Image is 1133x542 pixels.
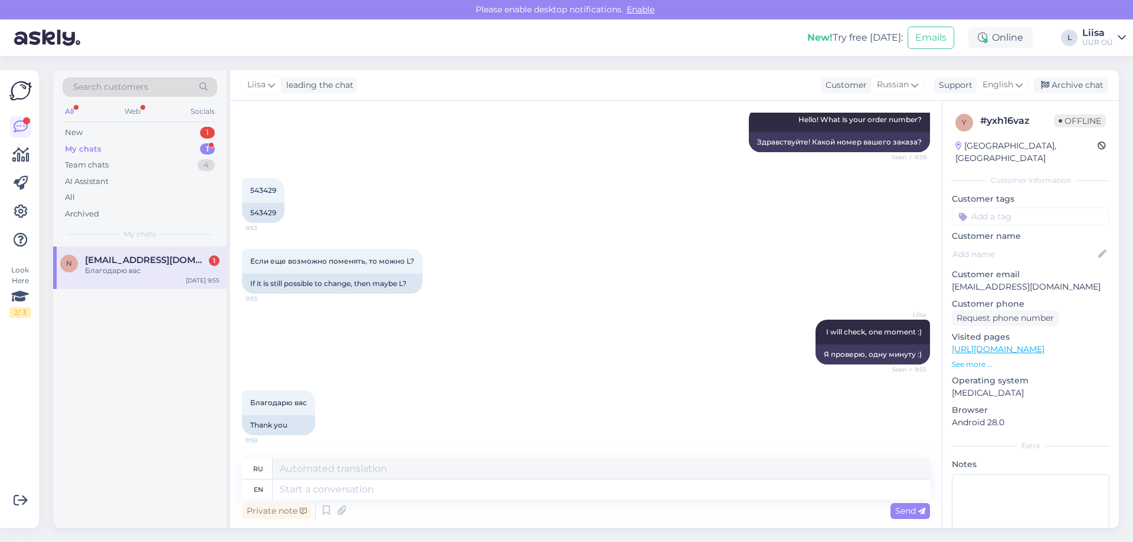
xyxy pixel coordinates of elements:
[798,115,922,124] span: Hello! What is your order number?
[749,132,930,152] div: Здравствуйте! Какой номер вашего заказа?
[250,257,414,265] span: Если еще возможно поменять, то можно L?
[85,255,208,265] span: nastja.kucerenko@gmail.com
[807,32,833,43] b: New!
[807,31,903,45] div: Try free [DATE]:
[877,78,909,91] span: Russian
[952,281,1109,293] p: [EMAIL_ADDRESS][DOMAIN_NAME]
[962,118,967,127] span: y
[952,387,1109,399] p: [MEDICAL_DATA]
[245,294,290,303] span: 9:55
[908,27,954,49] button: Emails
[188,104,217,119] div: Socials
[65,143,101,155] div: My chats
[65,208,99,220] div: Archived
[882,310,926,319] span: Liisa
[186,276,220,285] div: [DATE] 9:55
[253,459,263,479] div: ru
[968,27,1033,48] div: Online
[980,114,1054,128] div: # yxh16vaz
[952,298,1109,310] p: Customer phone
[209,255,220,266] div: 1
[65,159,109,171] div: Team chats
[882,365,926,374] span: Seen ✓ 9:55
[85,265,220,276] div: Благодарю вас
[1082,28,1113,38] div: Liisa
[952,208,1109,225] input: Add a tag
[245,436,290,445] span: 9:58
[952,193,1109,205] p: Customer tags
[9,80,32,102] img: Askly Logo
[63,104,76,119] div: All
[934,79,972,91] div: Support
[952,268,1109,281] p: Customer email
[250,398,307,407] span: Благодарю вас
[623,4,658,15] span: Enable
[952,404,1109,416] p: Browser
[242,203,284,223] div: 543429
[952,458,1109,471] p: Notes
[1082,38,1113,47] div: UUR OÜ
[245,224,290,232] span: 9:53
[1054,114,1106,127] span: Offline
[821,79,867,91] div: Customer
[65,127,83,139] div: New
[247,78,266,91] span: Liisa
[200,127,215,139] div: 1
[1034,77,1108,93] div: Archive chat
[1082,28,1126,47] a: LiisaUUR OÜ
[952,344,1044,354] a: [URL][DOMAIN_NAME]
[198,159,215,171] div: 4
[826,327,922,336] span: I will check, one moment :)
[124,229,156,239] span: My chats
[952,310,1059,326] div: Request phone number
[250,186,276,195] span: 543429
[65,176,109,188] div: AI Assistant
[952,248,1096,261] input: Add name
[66,259,72,268] span: n
[122,104,143,119] div: Web
[65,192,75,203] div: All
[254,479,263,500] div: en
[952,359,1109,370] p: See more ...
[955,140,1098,165] div: [GEOGRAPHIC_DATA], [GEOGRAPHIC_DATA]
[1061,29,1078,46] div: L
[952,331,1109,343] p: Visited pages
[9,307,31,318] div: 2 / 3
[952,416,1109,429] p: Android 28.0
[73,81,148,93] span: Search customers
[983,78,1013,91] span: English
[281,79,353,91] div: leading the chat
[952,441,1109,451] div: Extra
[242,415,315,435] div: Thank you
[952,175,1109,186] div: Customer information
[895,505,925,516] span: Send
[882,153,926,162] span: Seen ✓ 8:38
[952,230,1109,242] p: Customer name
[242,503,312,519] div: Private note
[816,344,930,364] div: Я проверю, одну минуту :)
[9,265,31,318] div: Look Here
[200,143,215,155] div: 1
[242,274,423,294] div: If it is still possible to change, then maybe L?
[952,375,1109,387] p: Operating system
